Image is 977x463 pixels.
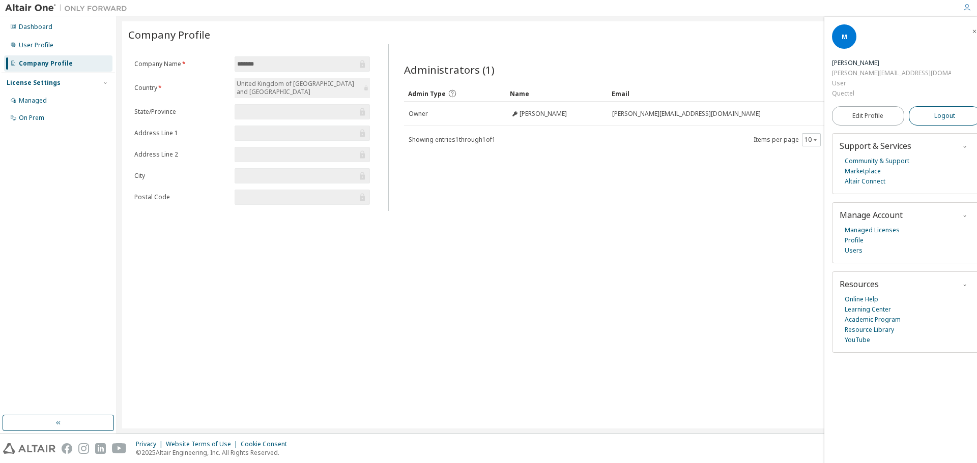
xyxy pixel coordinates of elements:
[845,315,901,325] a: Academic Program
[845,294,878,304] a: Online Help
[804,136,818,144] button: 10
[134,60,228,68] label: Company Name
[166,440,241,448] div: Website Terms of Use
[754,133,821,146] span: Items per page
[241,440,293,448] div: Cookie Consent
[404,63,495,77] span: Administrators (1)
[845,156,909,166] a: Community & Support
[128,27,210,42] span: Company Profile
[845,325,894,335] a: Resource Library
[19,23,52,31] div: Dashboard
[832,58,951,68] div: Marko Zivanovic
[845,225,900,235] a: Managed Licenses
[845,166,881,176] a: Marketplace
[7,79,61,87] div: License Settings
[19,41,53,49] div: User Profile
[19,97,47,105] div: Managed
[520,110,567,118] span: [PERSON_NAME]
[408,89,446,98] span: Admin Type
[840,140,911,151] span: Support & Services
[5,3,132,13] img: Altair One
[19,114,44,122] div: On Prem
[832,68,951,78] div: [PERSON_NAME][EMAIL_ADDRESS][DOMAIN_NAME]
[136,440,166,448] div: Privacy
[845,304,891,315] a: Learning Center
[845,245,863,256] a: Users
[62,443,72,454] img: facebook.svg
[134,108,228,116] label: State/Province
[842,33,847,41] span: M
[840,209,903,221] span: Manage Account
[852,112,883,120] span: Edit Profile
[112,443,127,454] img: youtube.svg
[612,85,922,102] div: Email
[409,135,496,144] span: Showing entries 1 through 1 of 1
[134,193,228,201] label: Postal Code
[19,59,73,68] div: Company Profile
[134,172,228,180] label: City
[136,448,293,457] p: © 2025 Altair Engineering, Inc. All Rights Reserved.
[134,84,228,92] label: Country
[934,111,955,121] span: Logout
[832,88,951,99] div: Quectel
[134,129,228,137] label: Address Line 1
[832,106,904,126] a: Edit Profile
[3,443,55,454] img: altair_logo.svg
[832,78,951,88] div: User
[845,235,864,245] a: Profile
[409,110,428,118] span: Owner
[78,443,89,454] img: instagram.svg
[845,335,870,345] a: YouTube
[235,78,370,98] div: United Kingdom of [GEOGRAPHIC_DATA] and [GEOGRAPHIC_DATA]
[235,78,361,98] div: United Kingdom of [GEOGRAPHIC_DATA] and [GEOGRAPHIC_DATA]
[845,176,885,187] a: Altair Connect
[840,279,879,290] span: Resources
[510,85,604,102] div: Name
[612,110,761,118] span: [PERSON_NAME][EMAIL_ADDRESS][DOMAIN_NAME]
[134,150,228,159] label: Address Line 2
[95,443,106,454] img: linkedin.svg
